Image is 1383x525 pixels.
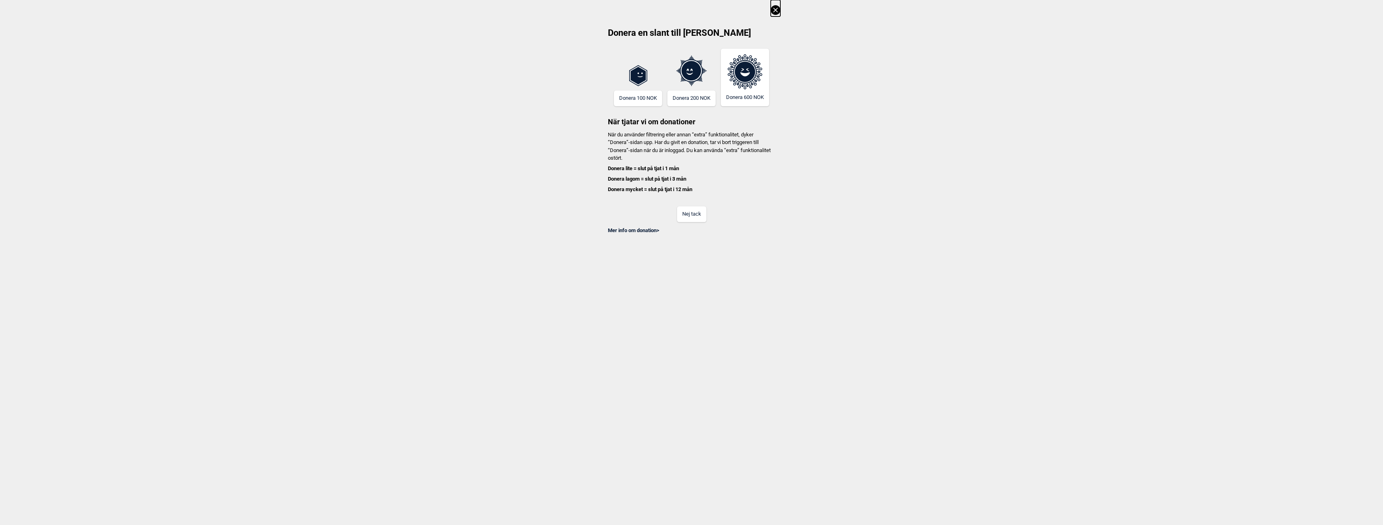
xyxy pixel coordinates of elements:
p: När du använder filtrering eller annan “extra” funktionalitet, dyker “Donera”-sidan upp. Har du g... [603,131,780,194]
a: Mer info om donation> [608,227,659,233]
b: Donera lagom = slut på tjat i 3 mån [608,176,686,182]
button: Donera 600 NOK [721,49,769,106]
button: Nej tack [677,206,706,222]
h3: När tjatar vi om donationer [603,106,780,127]
b: Donera lite = slut på tjat i 1 mån [608,165,679,171]
button: Donera 100 NOK [614,91,662,106]
button: Donera 200 NOK [667,91,716,106]
b: Donera mycket = slut på tjat i 12 mån [608,186,692,192]
h2: Donera en slant till [PERSON_NAME] [603,27,780,45]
